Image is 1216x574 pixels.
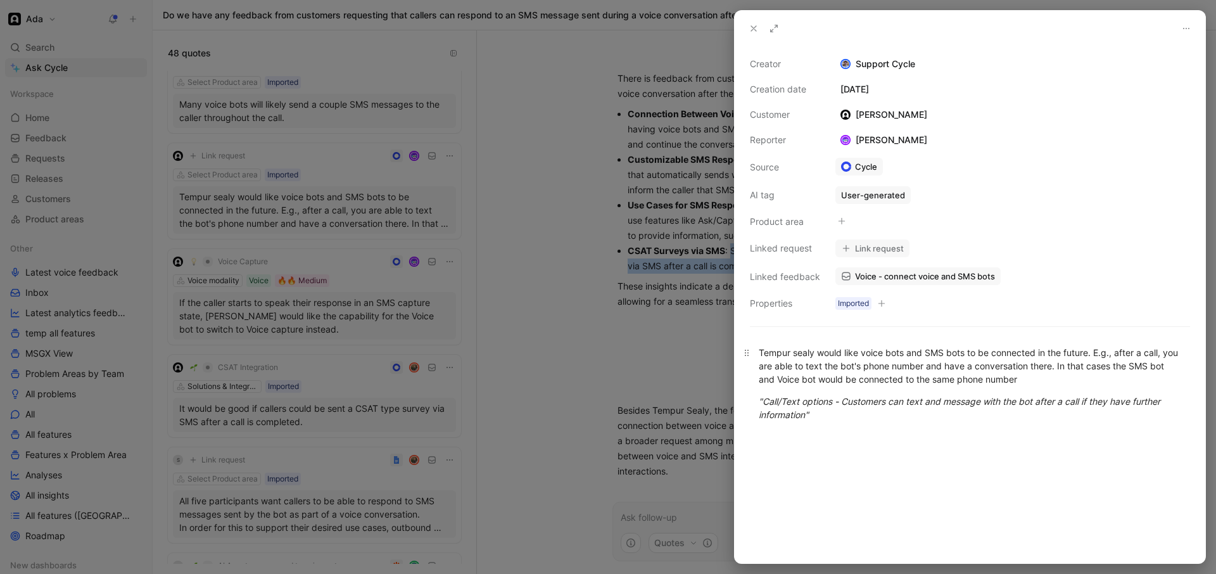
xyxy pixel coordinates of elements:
div: AI tag [750,188,820,203]
div: Creator [750,56,820,72]
em: "Call/Text options - Customers can text and message with the bot after a call if they have furthe... [759,396,1163,420]
img: logo [840,110,851,120]
div: Properties [750,296,820,311]
div: Imported [838,297,869,310]
div: Reporter [750,132,820,148]
div: [PERSON_NAME] [835,132,932,148]
span: Voice - connect voice and SMS bots [855,271,995,282]
div: Source [750,160,820,175]
div: [DATE] [835,82,1190,97]
div: User-generated [841,189,905,201]
div: Customer [750,107,820,122]
div: Linked request [750,241,820,256]
div: Tempur sealy would like voice bots and SMS bots to be connected in the future. E.g., after a call... [759,346,1181,386]
a: Cycle [835,158,883,175]
div: Creation date [750,82,820,97]
img: avatar [842,60,850,68]
div: Product area [750,214,820,229]
div: Linked feedback [750,269,820,284]
button: Link request [835,239,909,257]
div: Support Cycle [835,56,1190,72]
a: Voice - connect voice and SMS bots [835,267,1001,285]
img: avatar [842,136,850,144]
div: [PERSON_NAME] [835,107,932,122]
